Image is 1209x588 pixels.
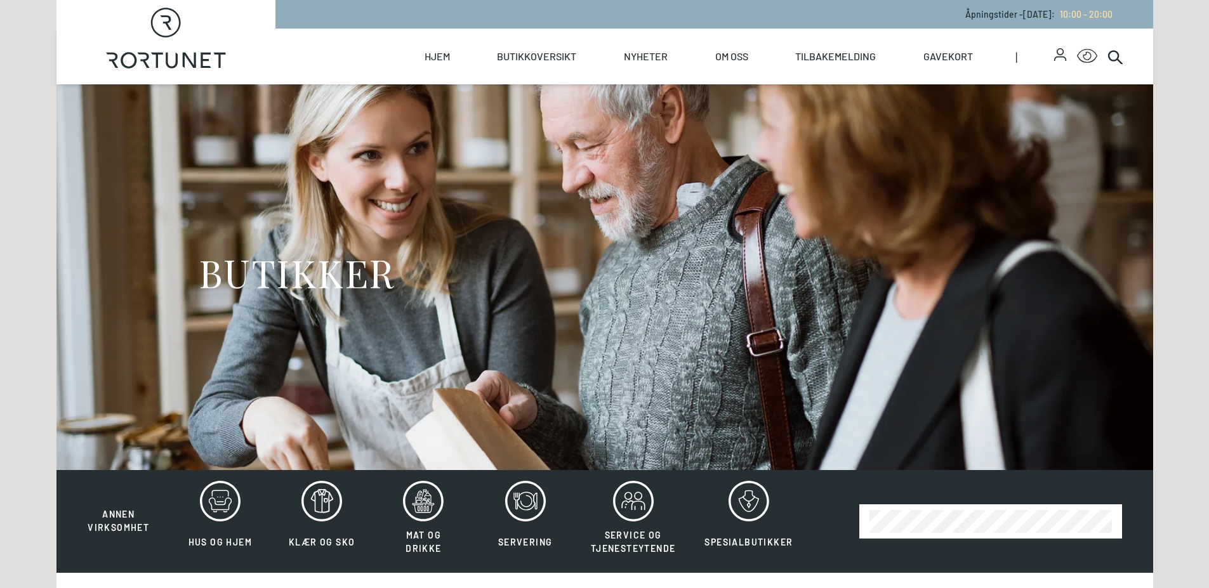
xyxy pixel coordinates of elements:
[923,29,973,84] a: Gavekort
[406,530,441,554] span: Mat og drikke
[425,29,450,84] a: Hjem
[69,480,168,535] button: Annen virksomhet
[691,480,806,563] button: Spesialbutikker
[1055,9,1113,20] a: 10:00 - 20:00
[965,8,1113,21] p: Åpningstider - [DATE] :
[1077,46,1097,67] button: Open Accessibility Menu
[498,537,553,547] span: Servering
[624,29,668,84] a: Nyheter
[199,249,395,296] h1: BUTIKKER
[578,480,689,563] button: Service og tjenesteytende
[374,480,473,563] button: Mat og drikke
[591,530,676,554] span: Service og tjenesteytende
[1015,29,1055,84] span: |
[715,29,748,84] a: Om oss
[272,480,371,563] button: Klær og sko
[795,29,876,84] a: Tilbakemelding
[704,537,793,547] span: Spesialbutikker
[476,480,575,563] button: Servering
[1060,9,1113,20] span: 10:00 - 20:00
[497,29,576,84] a: Butikkoversikt
[88,509,149,533] span: Annen virksomhet
[171,480,270,563] button: Hus og hjem
[188,537,252,547] span: Hus og hjem
[289,537,355,547] span: Klær og sko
